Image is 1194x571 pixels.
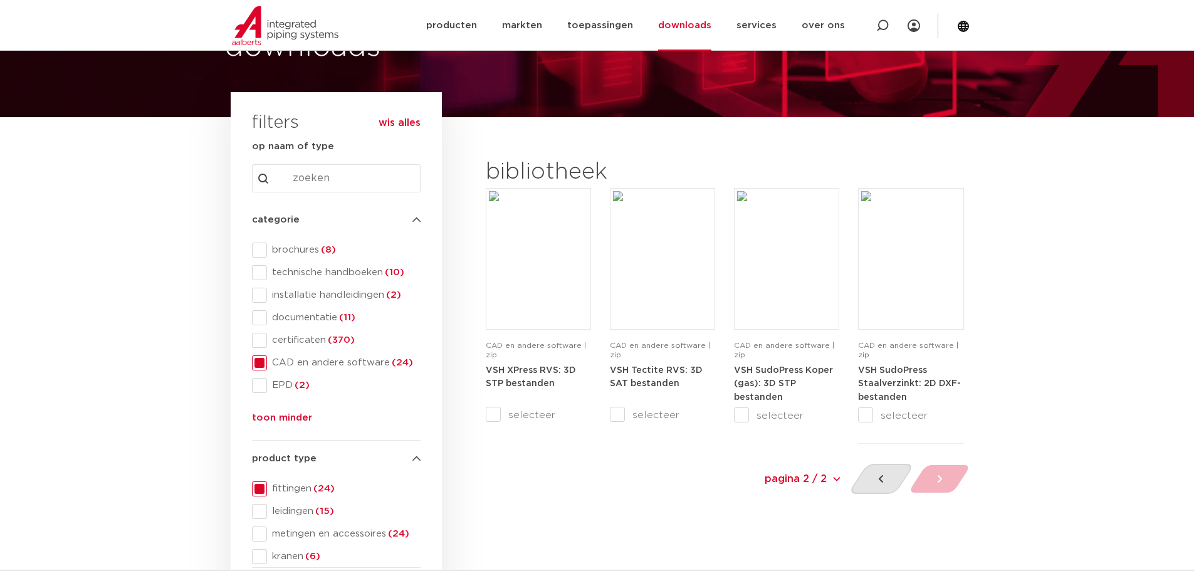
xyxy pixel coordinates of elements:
[252,451,421,466] h4: product type
[252,288,421,303] div: installatie handleidingen(2)
[610,407,715,422] label: selecteer
[737,191,836,327] img: Download-Placeholder-1.png
[379,117,421,129] button: wis alles
[252,212,421,228] h4: categorie
[858,365,961,402] a: VSH SudoPress Staalverzinkt: 2D DXF-bestanden
[252,504,421,519] div: leidingen(15)
[267,528,421,540] span: metingen en accessoires
[486,342,586,359] span: CAD en andere software | zip
[734,342,834,359] span: CAD en andere software | zip
[267,266,421,279] span: technische handboeken
[613,191,712,327] img: Download-Placeholder-1.png
[486,365,576,389] a: VSH XPress RVS: 3D STP bestanden
[383,268,404,277] span: (10)
[861,191,960,327] img: Download-Placeholder-1.png
[252,411,312,431] button: toon minder
[384,290,401,300] span: (2)
[610,365,703,389] a: VSH Tectite RVS: 3D SAT bestanden
[267,312,421,324] span: documentatie
[610,342,710,359] span: CAD en andere software | zip
[486,407,591,422] label: selecteer
[319,245,336,254] span: (8)
[252,378,421,393] div: EPD(2)
[267,334,421,347] span: certificaten
[252,333,421,348] div: certificaten(370)
[267,289,421,301] span: installatie handleidingen
[252,481,421,496] div: fittingen(24)
[486,157,709,187] h2: bibliotheek
[303,552,320,561] span: (6)
[313,506,334,516] span: (15)
[312,484,335,493] span: (24)
[386,529,409,538] span: (24)
[267,550,421,563] span: kranen
[734,408,839,423] label: selecteer
[252,526,421,542] div: metingen en accessoires(24)
[252,108,299,139] h3: filters
[252,142,334,151] strong: op naam of type
[858,342,958,359] span: CAD en andere software | zip
[734,365,833,402] a: VSH SudoPress Koper (gas): 3D STP bestanden
[252,310,421,325] div: documentatie(11)
[267,483,421,495] span: fittingen
[267,505,421,518] span: leidingen
[252,355,421,370] div: CAD en andere software(24)
[293,380,310,390] span: (2)
[858,408,963,423] label: selecteer
[252,549,421,564] div: kranen(6)
[337,313,355,322] span: (11)
[489,191,588,327] img: Download-Placeholder-1.png
[267,357,421,369] span: CAD en andere software
[252,243,421,258] div: brochures(8)
[267,379,421,392] span: EPD
[252,265,421,280] div: technische handboeken(10)
[326,335,355,345] span: (370)
[267,244,421,256] span: brochures
[390,358,413,367] span: (24)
